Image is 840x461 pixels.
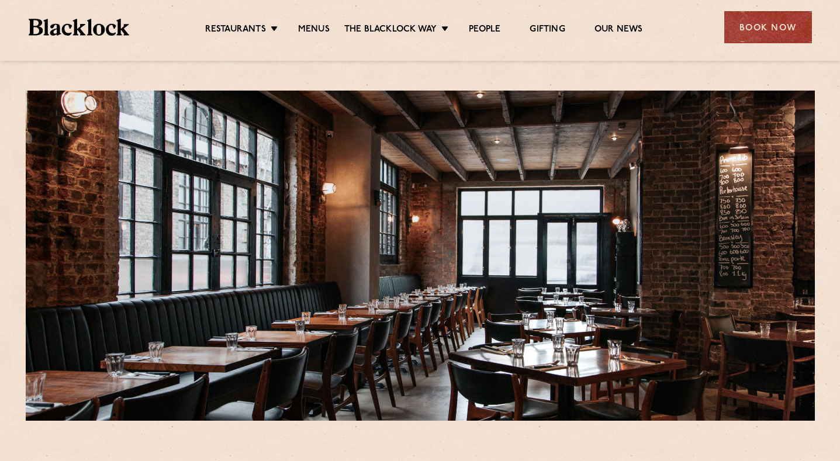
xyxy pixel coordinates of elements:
[298,24,330,37] a: Menus
[344,24,437,37] a: The Blacklock Way
[29,19,130,36] img: BL_Textured_Logo-footer-cropped.svg
[724,11,812,43] div: Book Now
[205,24,266,37] a: Restaurants
[530,24,565,37] a: Gifting
[594,24,643,37] a: Our News
[469,24,500,37] a: People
